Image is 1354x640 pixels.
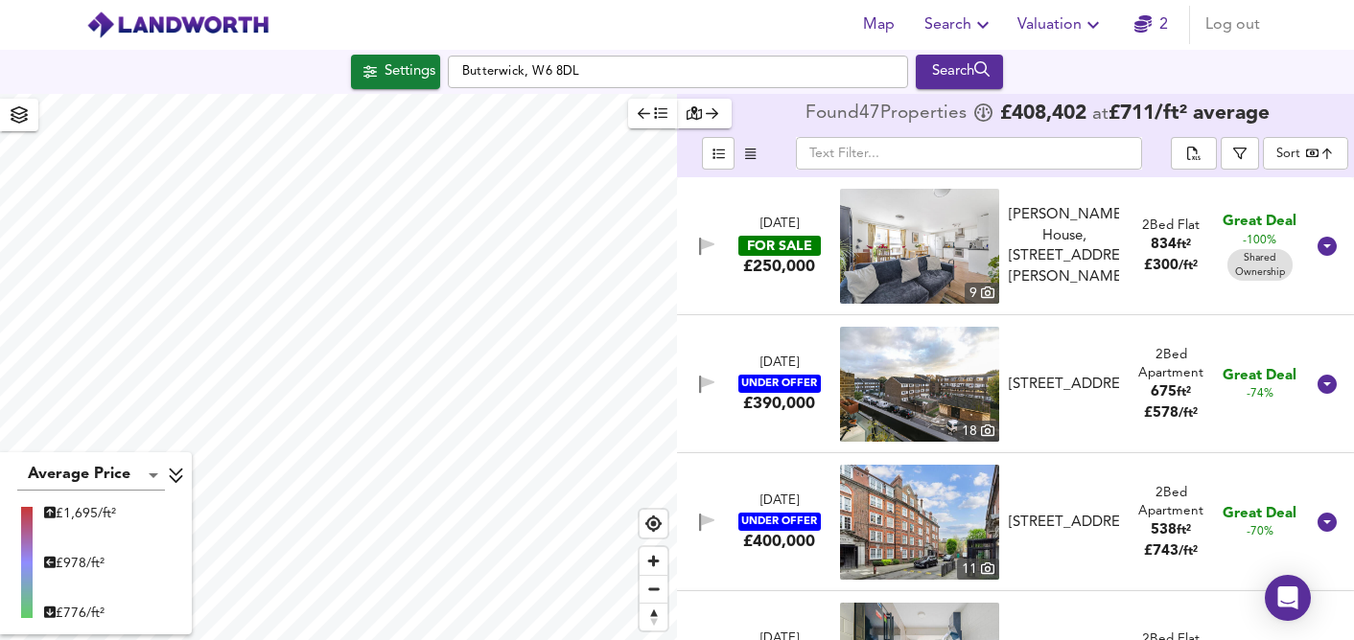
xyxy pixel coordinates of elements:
div: UNDER OFFER [738,375,821,393]
div: Found 47 Propert ies [805,104,971,124]
div: Peabody Estate, Fulham Palace Road, Hammersmth, London, W6 [1001,513,1126,533]
img: logo [86,11,269,39]
a: property thumbnail 18 [840,327,999,442]
div: [DATE] [760,216,799,234]
span: Zoom out [640,576,667,603]
div: 11 [957,559,999,580]
div: £250,000 [743,256,815,277]
div: Search [921,59,998,84]
button: Reset bearing to north [640,603,667,630]
span: ft² [1177,524,1191,537]
span: Valuation [1017,11,1105,38]
span: -70% [1247,524,1273,540]
span: Great Deal [1223,366,1296,386]
button: Zoom in [640,547,667,575]
div: 9 [965,283,999,304]
div: FOR SALE [738,236,821,256]
div: [DATE]UNDER OFFER£390,000 property thumbnail 18 [STREET_ADDRESS]2Bed Apartment675ft²£578/ft² Grea... [677,315,1354,453]
span: / ft² [1179,545,1198,558]
div: Lampeter Square, Hammersmith and Fulham, London, W6 8PS [1001,375,1126,395]
div: £ 978/ft² [44,554,116,573]
div: 2 Bed Apartment [1127,484,1216,521]
div: Open Intercom Messenger [1265,575,1311,621]
span: £ 578 [1144,406,1198,421]
div: 2 Bed Flat [1142,217,1200,235]
span: Shared Ownership [1227,251,1293,280]
div: [DATE] [760,492,799,511]
span: Reset bearing to north [640,604,667,630]
span: Map [855,11,901,38]
img: property thumbnail [840,465,999,580]
button: Map [848,6,909,44]
span: £ 408,402 [1000,104,1086,124]
a: property thumbnail 9 [840,189,999,304]
div: UNDER OFFER [738,513,821,531]
div: Settings [385,59,435,84]
div: Click to configure Search Settings [351,55,440,89]
div: Average Price [17,460,165,491]
span: 538 [1151,523,1177,537]
a: 2 [1134,11,1168,38]
div: [DATE] [760,354,799,373]
div: £ 776/ft² [44,604,116,623]
button: Valuation [1010,6,1112,44]
button: Zoom out [640,575,667,603]
div: [DATE]FOR SALE£250,000 property thumbnail 9 [PERSON_NAME] House, [STREET_ADDRESS][PERSON_NAME]2Be... [677,177,1354,315]
button: Settings [351,55,440,89]
div: 18 [957,421,999,442]
div: [PERSON_NAME] House, [STREET_ADDRESS][PERSON_NAME] [1009,205,1118,287]
span: 675 [1151,385,1177,400]
span: £ 711 / ft² average [1109,103,1270,124]
svg: Show Details [1316,235,1339,258]
div: [STREET_ADDRESS] [1009,513,1118,533]
button: Find my location [640,510,667,537]
img: property thumbnail [840,327,999,442]
div: Sort [1263,137,1348,170]
button: 2 [1120,6,1181,44]
span: -100% [1243,233,1276,249]
div: [STREET_ADDRESS] [1009,375,1118,395]
div: [DATE]UNDER OFFER£400,000 property thumbnail 11 [STREET_ADDRESS]2Bed Apartment538ft²£743/ft² Grea... [677,453,1354,591]
div: Sort [1276,145,1300,163]
span: £ 743 [1144,544,1198,559]
div: split button [1171,137,1217,170]
div: 2 Bed Apartment [1127,346,1216,383]
button: Search [916,55,1003,89]
span: Log out [1205,11,1260,38]
svg: Show Details [1316,373,1339,396]
button: Log out [1198,6,1268,44]
span: £ 300 [1144,259,1198,273]
span: Search [924,11,994,38]
div: £390,000 [743,393,815,414]
a: property thumbnail 11 [840,465,999,580]
span: / ft² [1179,260,1198,272]
input: Enter a location... [448,56,908,88]
div: £400,000 [743,531,815,552]
button: Search [917,6,1002,44]
span: -74% [1247,386,1273,402]
div: £ 1,695/ft² [44,504,116,523]
input: Text Filter... [796,137,1142,170]
div: William Gattie House, 106 Lillie Road, London, SW6 7SR [1001,205,1126,287]
span: ft² [1177,239,1191,251]
span: ft² [1177,386,1191,399]
img: property thumbnail [840,189,999,304]
span: Great Deal [1223,212,1296,232]
span: Great Deal [1223,504,1296,524]
span: / ft² [1179,407,1198,420]
svg: Show Details [1316,511,1339,534]
span: at [1092,105,1109,124]
span: 834 [1151,238,1177,252]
